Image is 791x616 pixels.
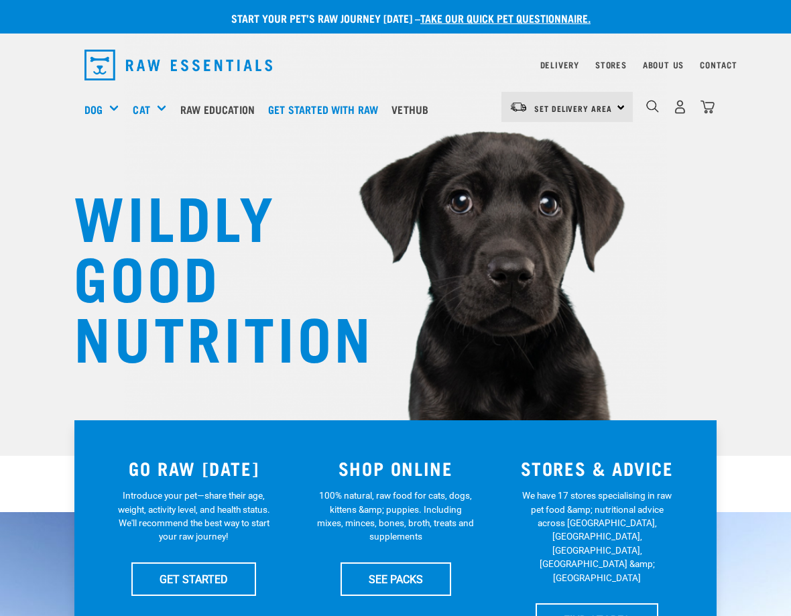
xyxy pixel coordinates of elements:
[420,15,591,21] a: take our quick pet questionnaire.
[388,82,438,136] a: Vethub
[540,62,579,67] a: Delivery
[701,100,715,114] img: home-icon@2x.png
[131,562,256,596] a: GET STARTED
[341,562,451,596] a: SEE PACKS
[518,489,676,584] p: We have 17 stores specialising in raw pet food &amp; nutritional advice across [GEOGRAPHIC_DATA],...
[74,44,717,86] nav: dropdown navigation
[317,489,475,544] p: 100% natural, raw food for cats, dogs, kittens &amp; puppies. Including mixes, minces, bones, bro...
[303,458,489,479] h3: SHOP ONLINE
[700,62,737,67] a: Contact
[504,458,690,479] h3: STORES & ADVICE
[84,50,272,80] img: Raw Essentials Logo
[101,458,287,479] h3: GO RAW [DATE]
[133,101,149,117] a: Cat
[74,184,342,365] h1: WILDLY GOOD NUTRITION
[646,100,659,113] img: home-icon-1@2x.png
[595,62,627,67] a: Stores
[84,101,103,117] a: Dog
[509,101,528,113] img: van-moving.png
[673,100,687,114] img: user.png
[265,82,388,136] a: Get started with Raw
[643,62,684,67] a: About Us
[177,82,265,136] a: Raw Education
[534,106,612,111] span: Set Delivery Area
[115,489,273,544] p: Introduce your pet—share their age, weight, activity level, and health status. We'll recommend th...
